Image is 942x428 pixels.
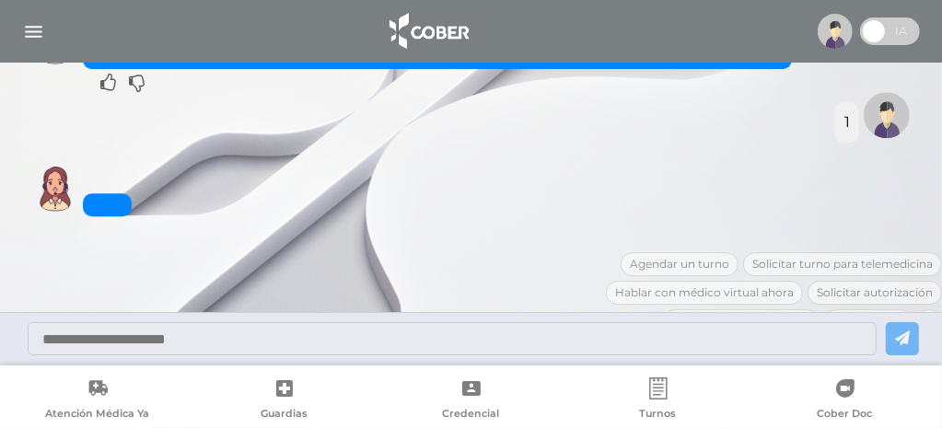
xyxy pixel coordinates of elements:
[45,407,149,423] span: Atención Médica Ya
[378,377,564,424] a: Credencial
[640,407,677,423] span: Turnos
[818,14,853,49] img: profile-placeholder.svg
[751,377,938,424] a: Cober Doc
[818,407,873,423] span: Cober Doc
[443,407,500,423] span: Credencial
[564,377,751,424] a: Turnos
[379,9,476,53] img: logo_cober_home-white.png
[22,20,45,43] img: Cober_menu-lines-white.svg
[191,377,378,424] a: Guardias
[261,407,308,423] span: Guardias
[4,377,191,424] a: Atención Médica Ya
[844,111,850,133] div: 1
[864,92,910,138] img: Tu imagen
[32,166,78,212] img: Cober IA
